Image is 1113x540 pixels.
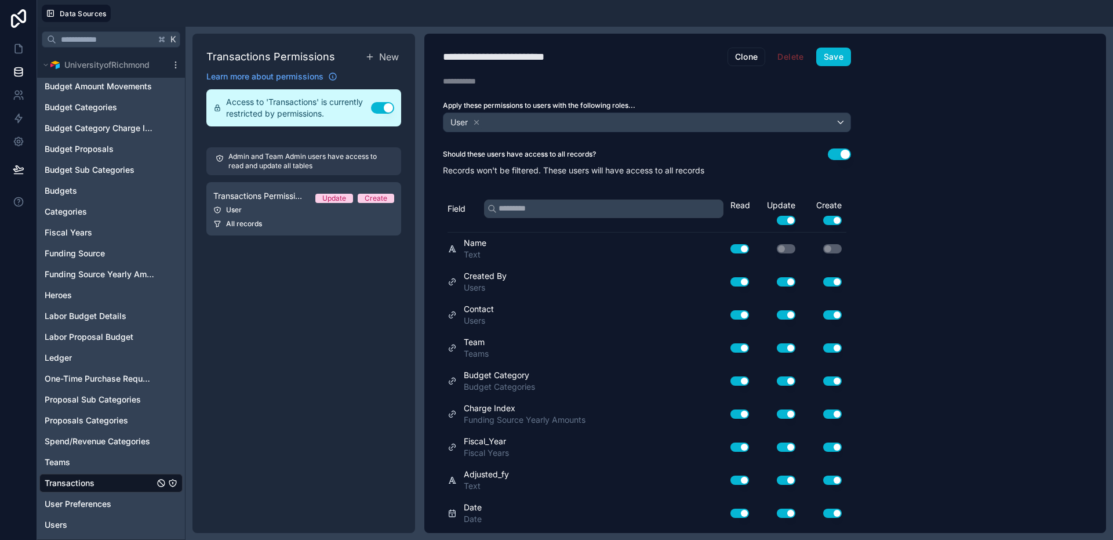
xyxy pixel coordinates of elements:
[464,249,486,260] span: Text
[464,447,509,459] span: Fiscal Years
[42,5,111,22] button: Data Sources
[213,190,306,202] span: Transactions Permission 1
[379,50,399,64] span: New
[464,303,494,315] span: Contact
[228,152,392,171] p: Admin and Team Admin users have access to read and update all tables
[464,403,585,414] span: Charge Index
[206,71,337,82] a: Learn more about permissions
[169,35,177,44] span: K
[226,219,262,229] span: All records
[754,200,800,225] div: Update
[206,71,323,82] span: Learn more about permissions
[365,194,387,203] div: Create
[464,502,482,513] span: Date
[443,101,851,110] label: Apply these permissions to users with the following roles...
[464,315,494,327] span: Users
[443,150,596,159] label: Should these users have access to all records?
[206,49,335,65] h1: Transactions Permissions
[464,237,486,249] span: Name
[213,205,394,215] div: User
[464,282,507,293] span: Users
[363,48,401,66] button: New
[730,200,754,211] div: Read
[464,381,535,393] span: Budget Categories
[60,9,107,18] span: Data Sources
[816,48,851,66] button: Save
[800,200,846,225] div: Create
[448,203,465,215] span: Field
[464,270,507,282] span: Created By
[322,194,346,203] div: Update
[464,469,509,480] span: Adjusted_fy
[464,436,509,447] span: Fiscal_Year
[464,369,535,381] span: Budget Category
[464,336,489,348] span: Team
[464,414,585,426] span: Funding Source Yearly Amounts
[464,513,482,525] span: Date
[464,480,509,492] span: Text
[443,113,851,132] button: User
[226,96,371,119] span: Access to 'Transactions' is currently restricted by permissions.
[728,48,766,66] button: Clone
[464,348,489,360] span: Teams
[450,117,468,128] span: User
[443,165,851,176] p: Records won't be filtered. These users will have access to all records
[206,182,401,235] a: Transactions Permission 1UpdateCreateUserAll records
